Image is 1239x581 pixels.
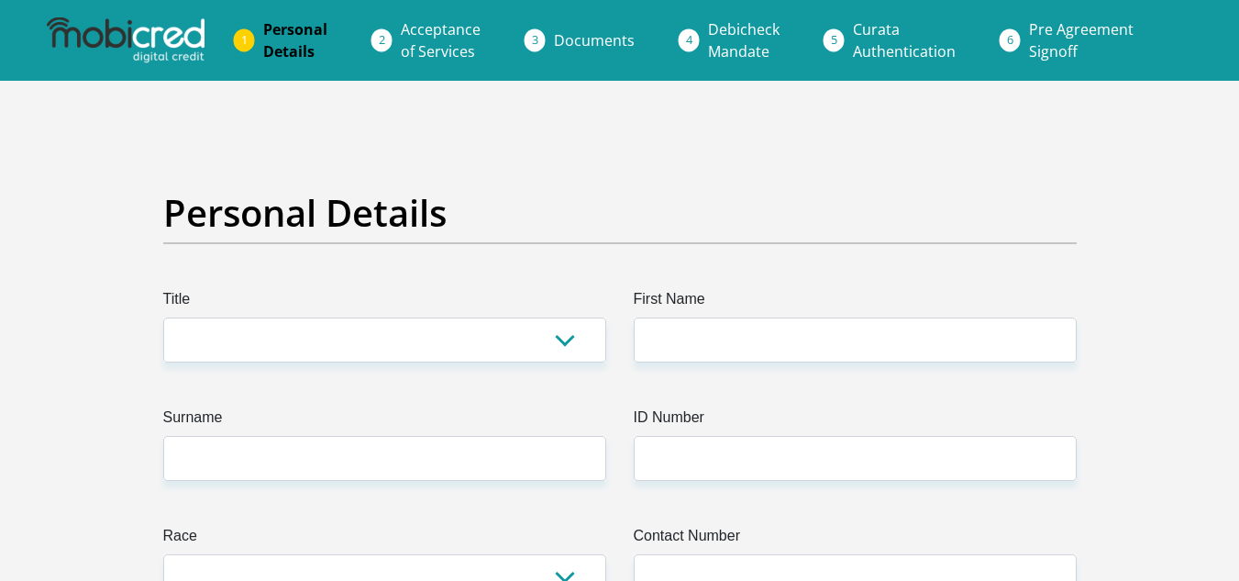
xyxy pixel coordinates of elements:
[708,19,780,61] span: Debicheck Mandate
[634,525,1077,554] label: Contact Number
[838,11,970,70] a: CurataAuthentication
[386,11,495,70] a: Acceptanceof Services
[163,525,606,554] label: Race
[634,407,1077,436] label: ID Number
[163,407,606,436] label: Surname
[693,11,794,70] a: DebicheckMandate
[263,19,327,61] span: Personal Details
[163,288,606,318] label: Title
[853,19,956,61] span: Curata Authentication
[47,17,205,63] img: mobicred logo
[634,436,1077,481] input: ID Number
[163,191,1077,235] h2: Personal Details
[249,11,342,70] a: PersonalDetails
[539,22,649,59] a: Documents
[554,30,635,50] span: Documents
[401,19,481,61] span: Acceptance of Services
[634,318,1077,363] input: First Name
[163,436,606,481] input: Surname
[634,288,1077,318] label: First Name
[1029,19,1134,61] span: Pre Agreement Signoff
[1014,11,1148,70] a: Pre AgreementSignoff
